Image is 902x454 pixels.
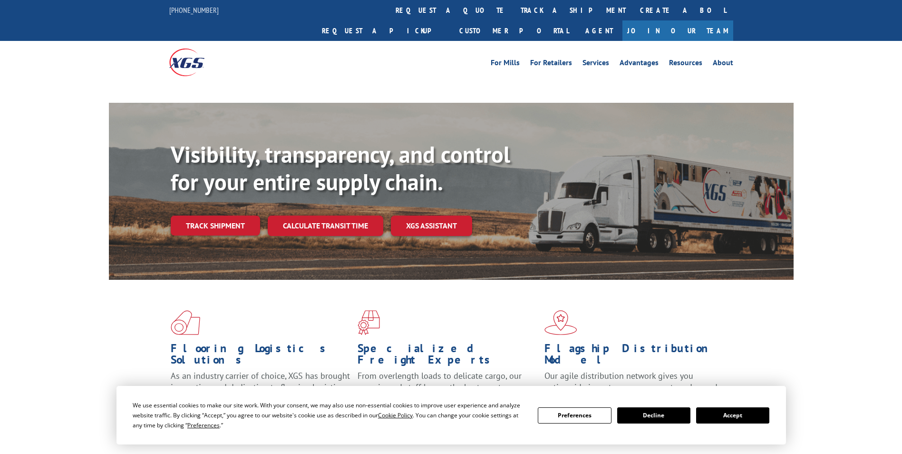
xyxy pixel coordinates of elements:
h1: Specialized Freight Experts [358,343,537,370]
img: xgs-icon-focused-on-flooring-red [358,310,380,335]
img: xgs-icon-total-supply-chain-intelligence-red [171,310,200,335]
p: From overlength loads to delicate cargo, our experienced staff knows the best way to move your fr... [358,370,537,413]
a: XGS ASSISTANT [391,216,472,236]
a: Join Our Team [622,20,733,41]
b: Visibility, transparency, and control for your entire supply chain. [171,139,510,197]
a: Customer Portal [452,20,576,41]
a: Track shipment [171,216,260,236]
a: For Retailers [530,59,572,69]
a: Calculate transit time [268,216,383,236]
a: [PHONE_NUMBER] [169,5,219,15]
a: About [713,59,733,69]
a: Services [582,59,609,69]
span: Cookie Policy [378,411,413,419]
img: xgs-icon-flagship-distribution-model-red [544,310,577,335]
h1: Flooring Logistics Solutions [171,343,350,370]
a: Agent [576,20,622,41]
div: Cookie Consent Prompt [116,386,786,444]
h1: Flagship Distribution Model [544,343,724,370]
a: For Mills [491,59,520,69]
div: We use essential cookies to make our site work. With your consent, we may also use non-essential ... [133,400,526,430]
a: Advantages [620,59,659,69]
span: As an industry carrier of choice, XGS has brought innovation and dedication to flooring logistics... [171,370,350,404]
button: Accept [696,407,769,424]
a: Resources [669,59,702,69]
button: Preferences [538,407,611,424]
button: Decline [617,407,690,424]
span: Our agile distribution network gives you nationwide inventory management on demand. [544,370,719,393]
a: Request a pickup [315,20,452,41]
span: Preferences [187,421,220,429]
